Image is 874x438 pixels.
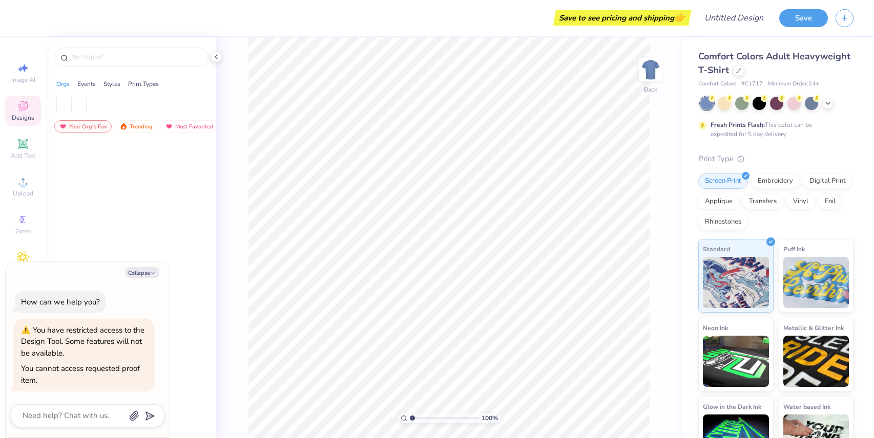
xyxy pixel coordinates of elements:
div: Embroidery [751,173,800,189]
span: Comfort Colors [698,80,736,89]
div: You cannot access requested proof item. [21,363,140,385]
div: Styles [103,79,120,89]
div: Print Type [698,153,854,165]
div: Events [77,79,96,89]
div: Your Org's Fav [54,120,112,133]
input: Untitled Design [696,8,772,28]
span: Metallic & Glitter Ink [783,322,844,333]
img: Puff Ink [783,257,849,308]
div: Print Types [128,79,159,89]
div: Digital Print [803,173,852,189]
span: Add Text [11,151,35,160]
span: 👉 [674,11,685,24]
button: Save [779,9,828,27]
span: Image AI [11,76,35,84]
span: Comfort Colors Adult Heavyweight T-Shirt [698,50,850,76]
div: Screen Print [698,173,748,189]
div: Orgs [56,79,70,89]
span: Upload [13,189,33,198]
span: Neon Ink [703,322,728,333]
div: Most Favorited [160,120,218,133]
img: Standard [703,257,769,308]
span: Puff Ink [783,244,805,254]
img: Metallic & Glitter Ink [783,336,849,387]
span: Glow in the Dark Ink [703,401,761,412]
div: Vinyl [786,194,815,209]
div: Save to see pricing and shipping [556,10,689,26]
span: Minimum Order: 24 + [768,80,819,89]
img: trending.gif [119,123,128,130]
img: most_fav.gif [59,123,67,130]
span: # C1717 [741,80,763,89]
span: Designs [12,114,34,122]
span: Greek [15,227,31,235]
span: Standard [703,244,730,254]
div: How can we help you? [21,297,100,307]
span: Clipart & logos [5,265,41,281]
img: Neon Ink [703,336,769,387]
div: Back [644,85,657,94]
input: Try "Alpha" [71,52,202,62]
div: Foil [818,194,842,209]
div: This color can be expedited for 5 day delivery. [711,120,837,139]
div: Rhinestones [698,214,748,230]
strong: Fresh Prints Flash: [711,121,765,129]
img: Back [640,59,661,80]
div: Transfers [742,194,783,209]
img: most_fav.gif [165,123,173,130]
div: You have restricted access to the Design Tool. Some features will not be available. [21,325,144,358]
div: Applique [698,194,739,209]
span: Water based Ink [783,401,830,412]
span: 100 % [482,413,498,423]
button: Collapse [125,267,159,278]
div: Trending [115,120,157,133]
